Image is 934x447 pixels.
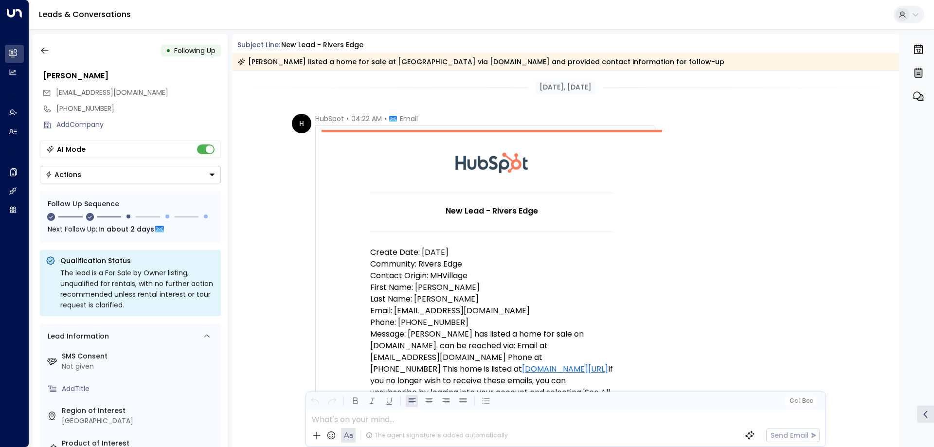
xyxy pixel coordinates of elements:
[315,114,344,124] span: HubSpot
[789,397,812,404] span: Cc Bcc
[45,170,81,179] div: Actions
[370,317,613,328] p: Phone: [PHONE_NUMBER]
[166,42,171,59] div: •
[48,224,213,234] div: Next Follow Up:
[39,9,131,20] a: Leads & Conversations
[384,114,387,124] span: •
[62,416,217,426] div: [GEOGRAPHIC_DATA]
[40,166,221,183] button: Actions
[56,104,221,114] div: [PHONE_NUMBER]
[309,395,321,407] button: Undo
[370,247,613,258] p: Create Date: [DATE]
[98,224,154,234] span: In about 2 days
[43,70,221,82] div: [PERSON_NAME]
[174,46,216,55] span: Following Up
[351,114,382,124] span: 04:22 AM
[57,144,86,154] div: AI Mode
[48,199,213,209] div: Follow Up Sequence
[60,256,215,266] p: Qualification Status
[56,88,168,98] span: gemartschl@aol.com
[40,166,221,183] div: Button group with a nested menu
[370,282,613,293] p: First Name: [PERSON_NAME]
[292,114,311,133] div: H
[62,361,217,372] div: Not given
[346,114,349,124] span: •
[536,80,595,94] div: [DATE], [DATE]
[785,396,816,406] button: Cc|Bcc
[44,331,109,341] div: Lead Information
[400,114,418,124] span: Email
[366,431,508,440] div: The agent signature is added automatically
[62,351,217,361] label: SMS Consent
[799,397,801,404] span: |
[370,205,613,217] h1: New Lead - Rivers Edge
[370,293,613,305] p: Last Name: [PERSON_NAME]
[522,363,608,375] a: [DOMAIN_NAME][URL]
[455,132,528,193] img: HubSpot
[56,120,221,130] div: AddCompany
[62,406,217,416] label: Region of Interest
[237,40,280,50] span: Subject Line:
[62,384,217,394] div: AddTitle
[370,270,613,282] p: Contact Origin: MHVillage
[237,57,724,67] div: [PERSON_NAME] listed a home for sale at [GEOGRAPHIC_DATA] via [DOMAIN_NAME] and provided contact ...
[56,88,168,97] span: [EMAIL_ADDRESS][DOMAIN_NAME]
[370,305,613,317] p: Email: [EMAIL_ADDRESS][DOMAIN_NAME]
[370,258,613,270] p: Community: Rivers Edge
[281,40,363,50] div: New Lead - Rivers Edge
[60,268,215,310] div: The lead is a For Sale by Owner listing, unqualified for rentals, with no further action recommen...
[326,395,338,407] button: Redo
